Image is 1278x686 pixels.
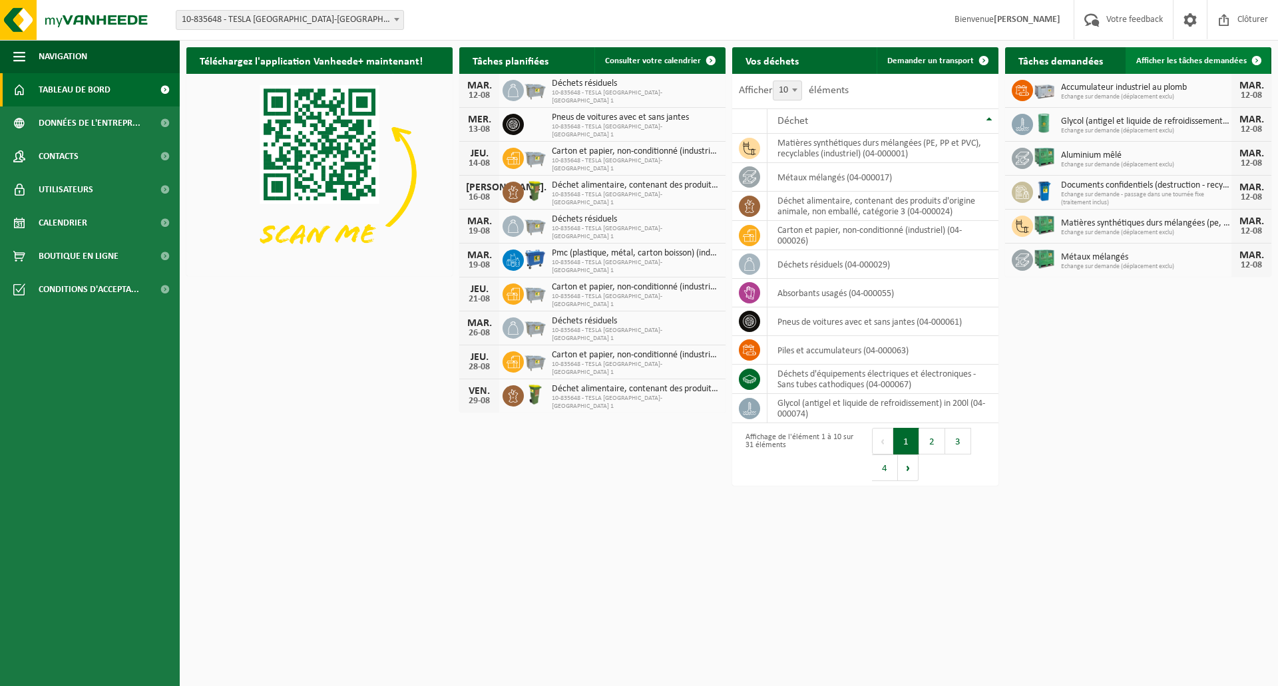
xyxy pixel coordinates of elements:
[466,284,493,295] div: JEU.
[1061,116,1231,127] span: Glycol (antigel et liquide de refroidissement) in 200l
[466,329,493,338] div: 26-08
[466,159,493,168] div: 14-08
[39,140,79,173] span: Contacts
[552,248,719,259] span: Pmc (plastique, métal, carton boisson) (industriel)
[466,386,493,397] div: VEN.
[1061,93,1231,101] span: Echange sur demande (déplacement exclu)
[1061,218,1231,229] span: Matières synthétiques durs mélangées (pe, pp et pvc), recyclables (industriel)
[767,279,998,307] td: absorbants usagés (04-000055)
[39,73,110,106] span: Tableau de bord
[1238,148,1265,159] div: MAR.
[466,193,493,202] div: 16-08
[552,191,719,207] span: 10-835648 - TESLA [GEOGRAPHIC_DATA]-[GEOGRAPHIC_DATA] 1
[552,384,719,395] span: Déchet alimentaire, contenant des produits d'origine animale, non emballé, catég...
[524,146,546,168] img: WB-2500-GAL-GY-01
[466,397,493,406] div: 29-08
[898,454,919,481] button: Next
[39,273,139,306] span: Conditions d'accepta...
[552,123,719,139] span: 10-835648 - TESLA [GEOGRAPHIC_DATA]-[GEOGRAPHIC_DATA] 1
[1033,248,1056,270] img: PB-HB-1400-HPE-GN-01
[524,214,546,236] img: WB-2500-GAL-GY-01
[1126,47,1270,74] a: Afficher les tâches demandées
[1136,57,1247,65] span: Afficher les tâches demandées
[552,293,719,309] span: 10-835648 - TESLA [GEOGRAPHIC_DATA]-[GEOGRAPHIC_DATA] 1
[1061,263,1231,271] span: Echange sur demande (déplacement exclu)
[1061,83,1231,93] span: Accumulateur industriel au plomb
[552,316,719,327] span: Déchets résiduels
[877,47,997,74] a: Demander un transport
[1033,146,1056,168] img: PB-HB-1400-HPE-GN-01
[466,182,493,193] div: [PERSON_NAME].
[524,281,546,304] img: WB-2500-GAL-GY-01
[1238,250,1265,261] div: MAR.
[767,221,998,250] td: carton et papier, non-conditionné (industriel) (04-000026)
[767,365,998,394] td: déchets d'équipements électriques et électroniques - Sans tubes cathodiques (04-000067)
[1061,229,1231,237] span: Echange sur demande (déplacement exclu)
[994,15,1060,25] strong: [PERSON_NAME]
[39,173,93,206] span: Utilisateurs
[466,250,493,261] div: MAR.
[773,81,801,100] span: 10
[605,57,701,65] span: Consulter votre calendrier
[767,307,998,336] td: pneus de voitures avec et sans jantes (04-000061)
[552,225,719,241] span: 10-835648 - TESLA [GEOGRAPHIC_DATA]-[GEOGRAPHIC_DATA] 1
[1238,227,1265,236] div: 12-08
[39,240,118,273] span: Boutique en ligne
[1061,150,1231,161] span: Aluminium mêlé
[552,112,719,123] span: Pneus de voitures avec et sans jantes
[552,214,719,225] span: Déchets résiduels
[919,428,945,454] button: 2
[773,81,802,100] span: 10
[552,146,719,157] span: Carton et papier, non-conditionné (industriel)
[552,395,719,411] span: 10-835648 - TESLA [GEOGRAPHIC_DATA]-[GEOGRAPHIC_DATA] 1
[1238,125,1265,134] div: 12-08
[524,180,546,202] img: WB-0060-HPE-GN-50
[552,282,719,293] span: Carton et papier, non-conditionné (industriel)
[1238,193,1265,202] div: 12-08
[767,192,998,221] td: déchet alimentaire, contenant des produits d'origine animale, non emballé, catégorie 3 (04-000024)
[872,428,893,454] button: Previous
[1238,91,1265,100] div: 12-08
[872,454,898,481] button: 4
[767,250,998,279] td: déchets résiduels (04-000029)
[524,349,546,372] img: WB-2500-GAL-GY-01
[887,57,974,65] span: Demander un transport
[1033,112,1056,134] img: LP-LD-00200-MET-21
[39,206,87,240] span: Calendrier
[594,47,724,74] a: Consulter votre calendrier
[39,106,140,140] span: Données de l'entrepr...
[767,163,998,192] td: métaux mélangés (04-000017)
[466,227,493,236] div: 19-08
[552,89,719,105] span: 10-835648 - TESLA [GEOGRAPHIC_DATA]-[GEOGRAPHIC_DATA] 1
[739,427,859,482] div: Affichage de l'élément 1 à 10 sur 31 éléments
[893,428,919,454] button: 1
[1033,180,1056,202] img: WB-0240-HPE-BE-09
[466,352,493,363] div: JEU.
[186,47,436,73] h2: Téléchargez l'application Vanheede+ maintenant!
[524,383,546,406] img: WB-0060-HPE-GN-50
[767,134,998,163] td: matières synthétiques durs mélangées (PE, PP et PVC), recyclables (industriel) (04-000001)
[739,85,849,96] label: Afficher éléments
[466,261,493,270] div: 19-08
[767,394,998,423] td: glycol (antigel et liquide de refroidissement) in 200l (04-000074)
[945,428,971,454] button: 3
[39,40,87,73] span: Navigation
[186,74,453,273] img: Download de VHEPlus App
[552,327,719,343] span: 10-835648 - TESLA [GEOGRAPHIC_DATA]-[GEOGRAPHIC_DATA] 1
[466,318,493,329] div: MAR.
[176,10,404,30] span: 10-835648 - TESLA BELGIUM-BRUSSEL 1 - ZAVENTEM
[732,47,812,73] h2: Vos déchets
[1061,127,1231,135] span: Echange sur demande (déplacement exclu)
[466,114,493,125] div: MER.
[1061,180,1231,191] span: Documents confidentiels (destruction - recyclage)
[767,336,998,365] td: Piles et accumulateurs (04-000063)
[1061,161,1231,169] span: Echange sur demande (déplacement exclu)
[1061,191,1231,207] span: Echange sur demande - passage dans une tournée fixe (traitement inclus)
[552,350,719,361] span: Carton et papier, non-conditionné (industriel)
[466,363,493,372] div: 28-08
[466,91,493,100] div: 12-08
[1238,182,1265,193] div: MAR.
[1005,47,1116,73] h2: Tâches demandées
[1238,159,1265,168] div: 12-08
[1238,114,1265,125] div: MAR.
